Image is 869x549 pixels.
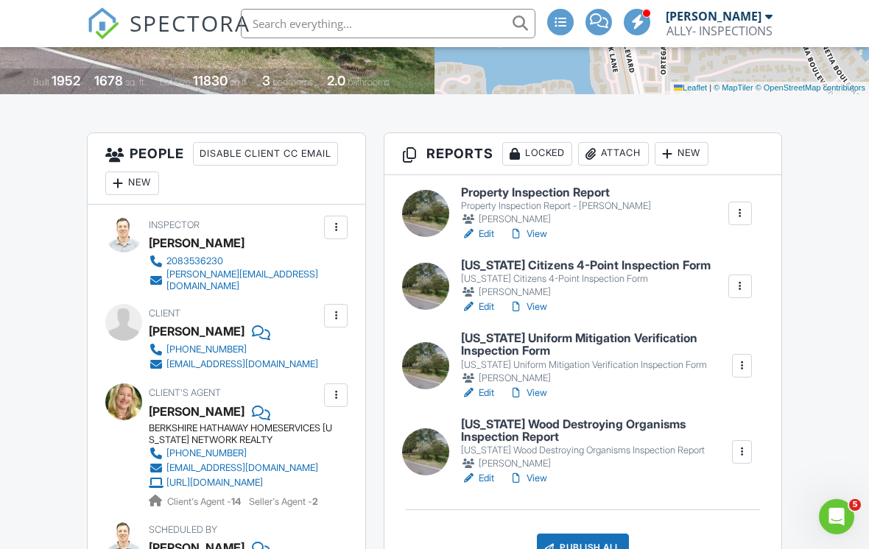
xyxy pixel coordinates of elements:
h6: Property Inspection Report [461,186,651,199]
iframe: Intercom live chat [819,499,854,534]
a: [US_STATE] Wood Destroying Organisms Inspection Report [US_STATE] Wood Destroying Organisms Inspe... [461,418,731,472]
div: [PHONE_NUMBER] [166,447,247,459]
span: Inspector [149,219,200,230]
a: Edit [461,300,494,314]
span: SPECTORA [130,7,250,38]
div: 2.0 [327,73,345,88]
input: Search everything... [241,9,535,38]
div: Disable Client CC Email [193,142,338,166]
div: [PERSON_NAME] [149,400,244,422]
div: [PERSON_NAME] [149,320,244,342]
h6: [US_STATE] Uniform Mitigation Verification Inspection Form [461,332,731,358]
div: [EMAIL_ADDRESS][DOMAIN_NAME] [166,358,318,370]
div: BERKSHIRE HATHAWAY HOMESERVICES [US_STATE] NETWORK REALTY [149,422,332,446]
div: [PERSON_NAME] [461,212,651,227]
h3: People [88,133,365,205]
a: [PHONE_NUMBER] [149,446,320,461]
a: Property Inspection Report Property Inspection Report - [PERSON_NAME] [PERSON_NAME] [461,186,651,227]
a: [PERSON_NAME][EMAIL_ADDRESS][DOMAIN_NAME] [149,269,320,292]
a: View [509,471,547,486]
span: 5 [849,499,861,511]
span: sq.ft. [230,77,248,88]
strong: 2 [312,496,318,507]
div: [PERSON_NAME][EMAIL_ADDRESS][DOMAIN_NAME] [166,269,320,292]
div: 2083536230 [166,255,223,267]
span: Lot Size [160,77,191,88]
span: Client's Agent [149,387,221,398]
a: [US_STATE] Uniform Mitigation Verification Inspection Form [US_STATE] Uniform Mitigation Verifica... [461,332,731,386]
div: ALLY- INSPECTIONS [666,24,773,38]
a: [US_STATE] Citizens 4-Point Inspection Form [US_STATE] Citizens 4-Point Inspection Form [PERSON_N... [461,259,711,300]
div: New [655,142,708,166]
a: View [509,300,547,314]
a: [EMAIL_ADDRESS][DOMAIN_NAME] [149,461,320,475]
h6: [US_STATE] Citizens 4-Point Inspection Form [461,259,711,272]
span: Client [149,308,180,319]
div: [PERSON_NAME] [666,9,761,24]
div: Attach [578,142,649,166]
img: The Best Home Inspection Software - Spectora [87,7,119,40]
div: Property Inspection Report - [PERSON_NAME] [461,200,651,212]
div: [URL][DOMAIN_NAME] [166,477,263,489]
strong: 14 [231,496,241,507]
a: View [509,386,547,400]
span: | [709,83,711,92]
a: © MapTiler [714,83,753,92]
div: [PERSON_NAME] [461,285,711,300]
span: Client's Agent - [167,496,243,507]
span: Built [33,77,49,88]
span: bathrooms [348,77,390,88]
h3: Reports [384,133,781,175]
span: Scheduled By [149,524,217,535]
div: [PHONE_NUMBER] [166,344,247,355]
a: [EMAIL_ADDRESS][DOMAIN_NAME] [149,357,318,372]
a: © OpenStreetMap contributors [756,83,865,92]
div: 3 [262,73,270,88]
div: [US_STATE] Citizens 4-Point Inspection Form [461,273,711,285]
span: bedrooms [272,77,313,88]
div: [PERSON_NAME] [149,232,244,254]
a: [URL][DOMAIN_NAME] [149,475,320,490]
a: Leaflet [674,83,707,92]
a: Edit [461,386,494,400]
a: SPECTORA [87,20,250,51]
div: [US_STATE] Wood Destroying Organisms Inspection Report [461,444,731,456]
div: [PERSON_NAME] [461,456,731,471]
div: 1952 [52,73,80,88]
span: Seller's Agent - [249,496,318,507]
h6: [US_STATE] Wood Destroying Organisms Inspection Report [461,418,731,444]
a: View [509,227,547,241]
a: [PHONE_NUMBER] [149,342,318,357]
a: Edit [461,471,494,486]
span: sq. ft. [125,77,146,88]
div: [US_STATE] Uniform Mitigation Verification Inspection Form [461,359,731,371]
div: New [105,171,159,195]
div: [PERSON_NAME] [461,371,731,386]
div: 1678 [94,73,123,88]
div: Locked [502,142,572,166]
div: 11830 [193,73,228,88]
a: 2083536230 [149,254,320,269]
div: [EMAIL_ADDRESS][DOMAIN_NAME] [166,462,318,474]
a: Edit [461,227,494,241]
